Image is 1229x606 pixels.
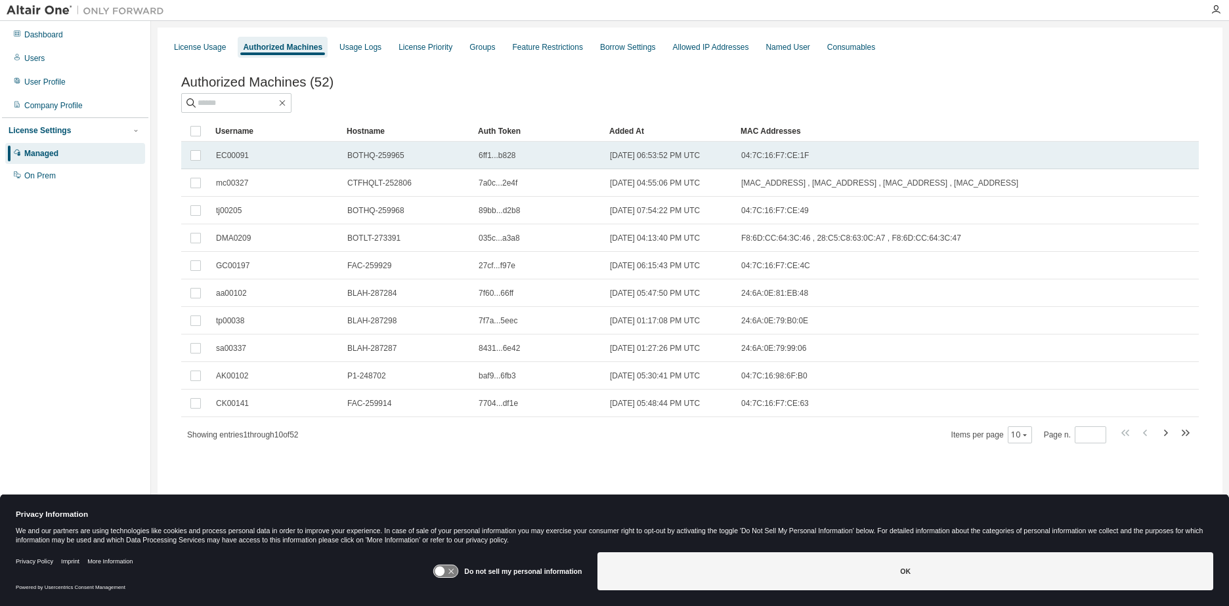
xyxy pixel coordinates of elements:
span: tj00205 [216,205,242,216]
div: Named User [765,42,809,52]
span: F8:6D:CC:64:3C:46 , 28:C5:C8:63:0C:A7 , F8:6D:CC:64:3C:47 [741,233,961,243]
span: Showing entries 1 through 10 of 52 [187,430,299,439]
span: [DATE] 06:15:43 PM UTC [610,260,700,271]
span: [DATE] 05:48:44 PM UTC [610,398,700,409]
div: Consumables [827,42,875,52]
span: 04:7C:16:F7:CE:4C [741,260,810,271]
span: 7f60...66ff [479,288,513,298]
span: mc00327 [216,178,248,188]
span: 04:7C:16:F7:CE:1F [741,150,809,161]
span: BOTHQ-259965 [347,150,404,161]
span: 7704...df1e [479,398,518,409]
span: EC00091 [216,150,249,161]
span: CK00141 [216,398,249,409]
span: [DATE] 01:17:08 PM UTC [610,315,700,326]
span: 24:6A:0E:79:B0:0E [741,315,808,326]
span: Page n. [1044,426,1106,443]
span: aa00102 [216,288,247,298]
span: CTFHQLT-252806 [347,178,412,188]
span: 27cf...f97e [479,260,515,271]
span: [DATE] 05:30:41 PM UTC [610,371,700,381]
div: Usage Logs [339,42,381,52]
span: sa00337 [216,343,246,353]
span: [DATE] 07:54:22 PM UTC [610,205,700,216]
div: Added At [609,121,730,142]
span: 8431...6e42 [479,343,520,353]
span: AK00102 [216,371,248,381]
div: Feature Restrictions [513,42,583,52]
span: 035c...a3a8 [479,233,520,243]
div: MAC Addresses [741,121,1061,142]
span: [DATE] 04:55:06 PM UTC [610,178,700,188]
div: Borrow Settings [600,42,656,52]
span: [DATE] 01:27:26 PM UTC [610,343,700,353]
span: P1-248702 [347,371,386,381]
span: BLAH-287298 [347,315,397,326]
div: License Priority [399,42,452,52]
span: 7a0c...2e4f [479,178,517,188]
div: Company Profile [24,100,83,111]
span: [DATE] 05:47:50 PM UTC [610,288,700,298]
div: User Profile [24,77,66,87]
span: BLAH-287287 [347,343,397,353]
div: Groups [469,42,495,52]
span: 6ff1...b828 [479,150,516,161]
span: 24:6A:0E:79:99:06 [741,343,806,353]
div: Auth Token [478,121,599,142]
div: Hostname [347,121,467,142]
span: Items per page [951,426,1032,443]
div: Allowed IP Addresses [673,42,749,52]
div: On Prem [24,171,56,181]
span: Authorized Machines (52) [181,75,334,90]
span: 04:7C:16:F7:CE:63 [741,398,809,409]
div: Username [215,121,336,142]
span: baf9...6fb3 [479,371,516,381]
div: Dashboard [24,30,63,40]
button: 10 [1011,430,1029,440]
div: Users [24,53,45,64]
span: FAC-259914 [347,398,391,409]
span: 89bb...d2b8 [479,205,520,216]
span: BOTLT-273391 [347,233,400,243]
div: License Settings [9,125,71,136]
div: Managed [24,148,58,159]
span: 04:7C:16:98:6F:B0 [741,371,808,381]
div: Authorized Machines [243,42,322,52]
span: FAC-259929 [347,260,391,271]
span: 7f7a...5eec [479,315,517,326]
span: BLAH-287284 [347,288,397,298]
span: [MAC_ADDRESS] , [MAC_ADDRESS] , [MAC_ADDRESS] , [MAC_ADDRESS] [741,178,1018,188]
img: Altair One [7,4,171,17]
span: 04:7C:16:F7:CE:49 [741,205,809,216]
span: [DATE] 06:53:52 PM UTC [610,150,700,161]
span: [DATE] 04:13:40 PM UTC [610,233,700,243]
span: BOTHQ-259968 [347,205,404,216]
div: License Usage [174,42,226,52]
span: tp00038 [216,315,244,326]
span: 24:6A:0E:81:EB:48 [741,288,808,298]
span: GC00197 [216,260,249,271]
span: DMA0209 [216,233,251,243]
